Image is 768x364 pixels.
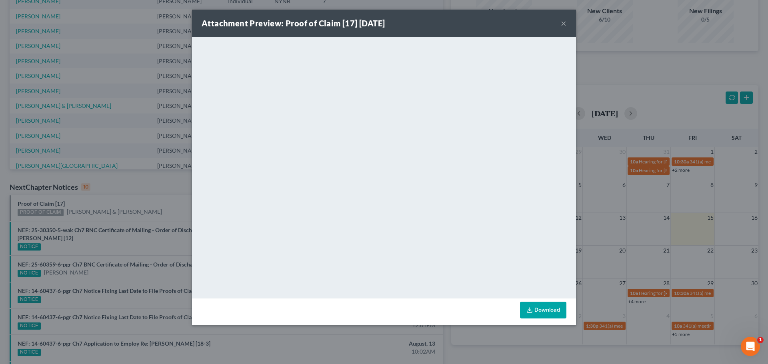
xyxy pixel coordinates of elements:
[520,302,566,318] a: Download
[757,337,764,343] span: 1
[741,337,760,356] iframe: Intercom live chat
[202,18,385,28] strong: Attachment Preview: Proof of Claim [17] [DATE]
[561,18,566,28] button: ×
[192,37,576,296] iframe: <object ng-attr-data='[URL][DOMAIN_NAME]' type='application/pdf' width='100%' height='650px'></ob...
